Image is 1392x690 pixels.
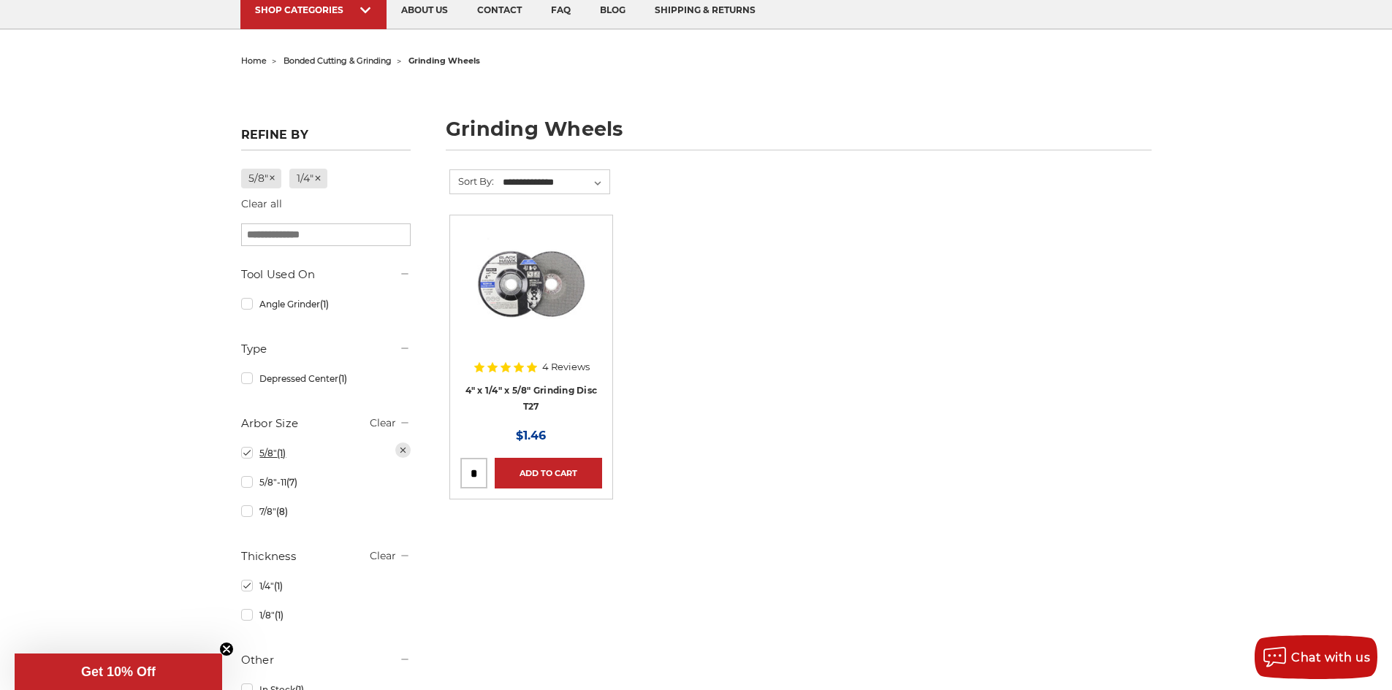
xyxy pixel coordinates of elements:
span: (1) [320,299,329,310]
div: SHOP CATEGORIES [255,4,372,15]
h5: Arbor Size [241,415,411,432]
a: 1/8" [241,602,411,628]
span: Get 10% Off [81,664,156,679]
span: Chat with us [1291,651,1370,664]
span: (1) [274,580,283,591]
a: 4 inch BHA grinding wheels [460,226,602,367]
span: (7) [286,477,297,488]
h5: Type [241,340,411,358]
span: $1.46 [516,429,546,442]
a: Angle Grinder [241,291,411,317]
a: 7/8" [241,499,411,524]
a: 5/8" [241,169,282,188]
span: (1) [338,373,347,384]
label: Sort By: [450,170,494,192]
button: Close teaser [219,642,234,656]
select: Sort By: [501,172,609,193]
a: 4" x 1/4" x 5/8" Grinding Disc T27 [465,385,598,413]
a: Clear all [241,197,282,210]
a: bonded cutting & grinding [284,55,392,66]
a: 5/8"-11 [241,469,411,495]
span: grinding wheels [408,55,480,66]
span: 4 Reviews [542,362,590,372]
a: Clear [370,416,396,429]
a: 1/4" [289,169,327,188]
h5: Tool Used On [241,266,411,283]
span: (8) [276,506,288,517]
img: 4 inch BHA grinding wheels [473,226,590,342]
a: Depressed Center [241,366,411,391]
a: Add to Cart [495,458,602,488]
button: Chat with us [1255,635,1377,679]
h5: Thickness [241,548,411,565]
div: Get 10% OffClose teaser [15,653,222,690]
span: (1) [275,610,284,621]
a: 5/8" [241,440,411,466]
span: (1) [277,448,286,459]
h5: Other [241,651,411,669]
a: Clear [370,549,396,562]
h5: Refine by [241,128,411,150]
a: 1/4" [241,573,411,599]
h1: grinding wheels [446,119,1152,150]
a: home [241,55,267,66]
